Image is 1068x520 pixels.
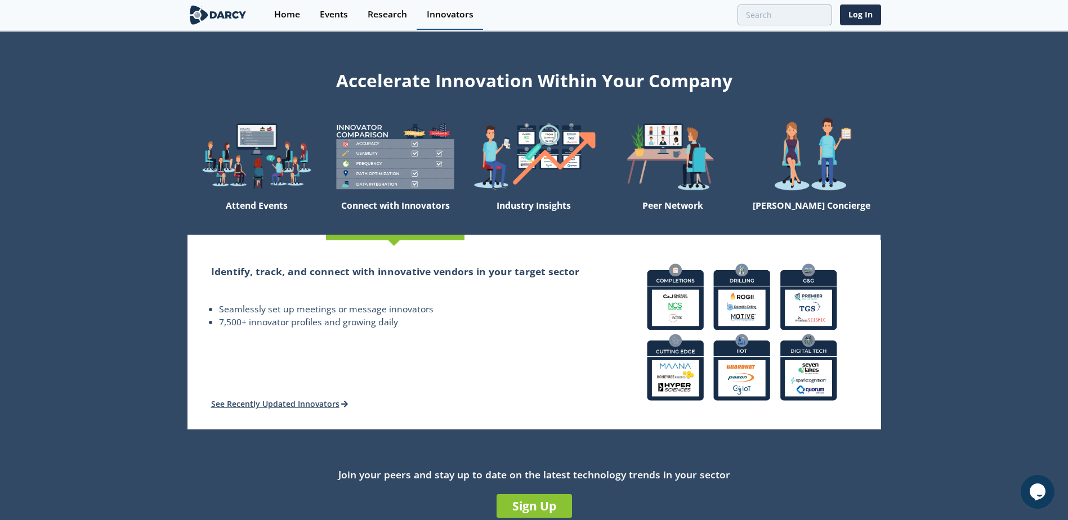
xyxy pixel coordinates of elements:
[326,195,464,235] div: Connect with Innovators
[638,254,846,410] img: connect-with-innovators-bd83fc158da14f96834d5193b73f77c6.png
[187,117,326,195] img: welcome-explore-560578ff38cea7c86bcfe544b5e45342.png
[187,195,326,235] div: Attend Events
[840,5,881,25] a: Log In
[320,10,348,19] div: Events
[219,303,580,316] li: Seamlessly set up meetings or message innovators
[604,195,742,235] div: Peer Network
[368,10,407,19] div: Research
[604,117,742,195] img: welcome-attend-b816887fc24c32c29d1763c6e0ddb6e6.png
[497,494,572,518] a: Sign Up
[742,195,881,235] div: [PERSON_NAME] Concierge
[742,117,881,195] img: welcome-concierge-wide-20dccca83e9cbdbb601deee24fb8df72.png
[211,398,348,409] a: See Recently Updated Innovators
[464,117,603,195] img: welcome-find-a12191a34a96034fcac36f4ff4d37733.png
[326,117,464,195] img: welcome-compare-1b687586299da8f117b7ac84fd957760.png
[427,10,473,19] div: Innovators
[187,5,249,25] img: logo-wide.svg
[211,264,580,279] h2: Identify, track, and connect with innovative vendors in your target sector
[219,316,580,329] li: 7,500+ innovator profiles and growing daily
[274,10,300,19] div: Home
[187,63,881,93] div: Accelerate Innovation Within Your Company
[464,195,603,235] div: Industry Insights
[1021,475,1057,509] iframe: chat widget
[738,5,832,25] input: Advanced Search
